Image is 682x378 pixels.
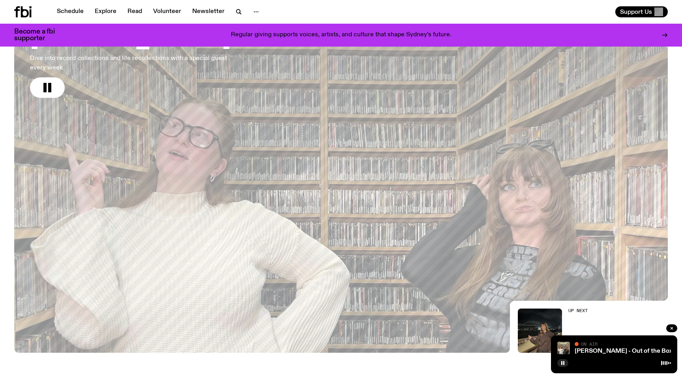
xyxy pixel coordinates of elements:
h2: Up Next [568,309,666,313]
span: On Air [581,341,598,346]
button: Support Us [615,6,668,17]
span: Support Us [620,8,652,15]
img: https://media.fbi.radio/images/IMG_7702.jpg [557,342,570,354]
h3: [PERSON_NAME] - Out of the Box [30,28,399,51]
img: Izzy Page stands above looking down at Opera Bar. She poses in front of the Harbour Bridge in the... [518,309,562,353]
a: Schedule [52,6,88,17]
a: Volunteer [148,6,186,17]
a: Newsletter [187,6,229,17]
a: [PERSON_NAME] - Out of the BoxDive into record collections and life recollections with a special ... [30,10,399,98]
p: Dive into record collections and life recollections with a special guest every week [30,54,232,73]
a: [PERSON_NAME] - Out of the Box [575,348,673,354]
a: Explore [90,6,121,17]
p: Regular giving supports voices, artists, and culture that shape Sydney’s future. [231,32,452,39]
h3: Become a fbi supporter [14,28,65,42]
a: Read [123,6,147,17]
